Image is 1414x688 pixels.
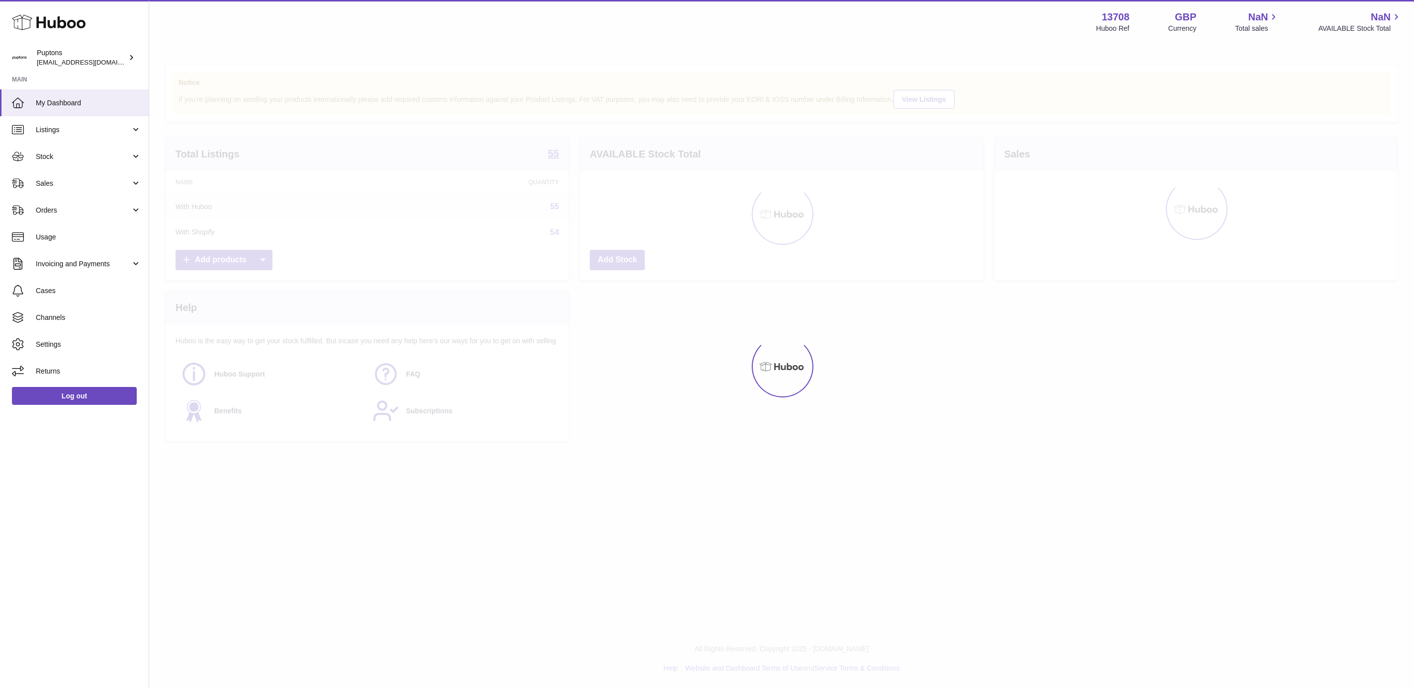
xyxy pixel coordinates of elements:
strong: GBP [1175,10,1196,24]
span: Sales [36,179,131,188]
span: Total sales [1235,24,1279,33]
span: NaN [1371,10,1391,24]
span: Returns [36,367,141,376]
div: Huboo Ref [1096,24,1130,33]
div: Puptons [37,48,126,67]
img: hello@puptons.com [12,50,27,65]
a: NaN AVAILABLE Stock Total [1318,10,1402,33]
span: Listings [36,125,131,135]
span: My Dashboard [36,98,141,108]
span: Orders [36,206,131,215]
a: NaN Total sales [1235,10,1279,33]
span: Usage [36,232,141,242]
span: Stock [36,152,131,161]
span: Cases [36,286,141,296]
a: Log out [12,387,137,405]
span: [EMAIL_ADDRESS][DOMAIN_NAME] [37,58,146,66]
div: Currency [1168,24,1197,33]
strong: 13708 [1102,10,1130,24]
span: Settings [36,340,141,349]
span: NaN [1248,10,1268,24]
span: Channels [36,313,141,322]
span: Invoicing and Payments [36,259,131,269]
span: AVAILABLE Stock Total [1318,24,1402,33]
